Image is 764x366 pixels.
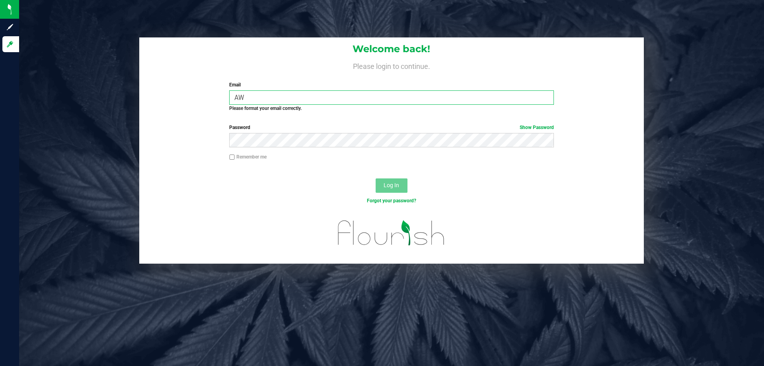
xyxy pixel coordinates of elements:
label: Remember me [229,153,267,160]
input: Remember me [229,155,235,160]
a: Show Password [520,125,554,130]
h4: Please login to continue. [139,61,644,70]
button: Log In [376,178,407,193]
h1: Welcome back! [139,44,644,54]
a: Forgot your password? [367,198,416,204]
span: Log In [384,182,399,188]
span: Password [229,125,250,130]
inline-svg: Sign up [6,23,14,31]
strong: Please format your email correctly. [229,106,302,111]
inline-svg: Log in [6,40,14,48]
img: flourish_logo.svg [328,213,454,253]
label: Email [229,81,554,88]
